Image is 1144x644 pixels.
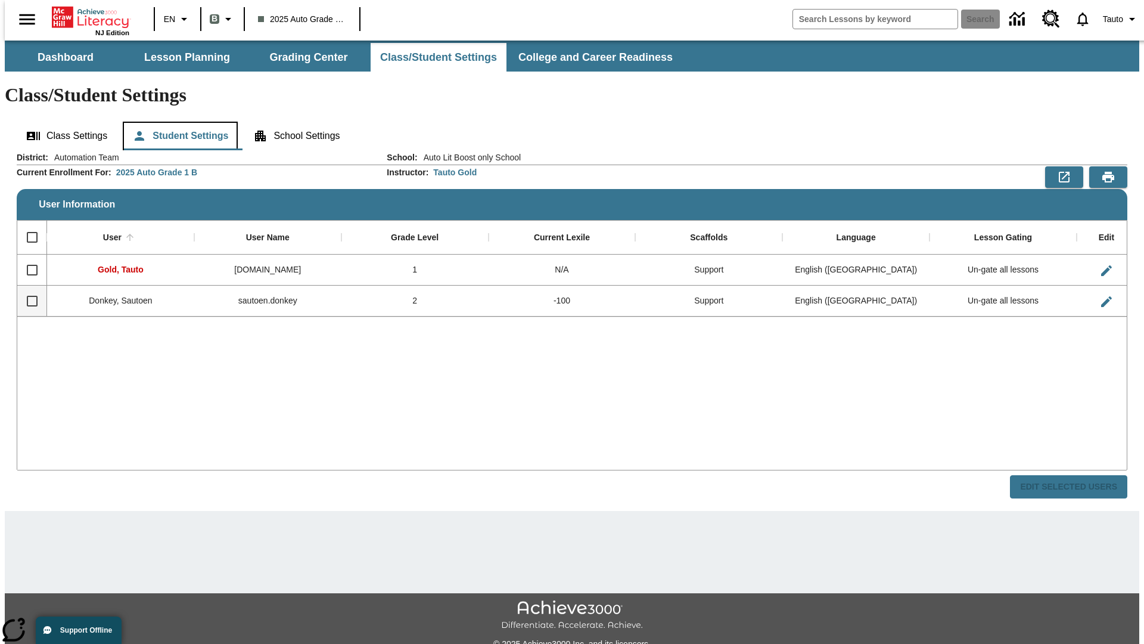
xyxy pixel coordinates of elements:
button: Lesson Planning [128,43,247,72]
button: College and Career Readiness [509,43,682,72]
span: NJ Edition [95,29,129,36]
h1: Class/Student Settings [5,84,1139,106]
div: Tauto Gold [433,166,477,178]
div: English (US) [782,286,929,317]
span: Support Offline [60,626,112,634]
button: Class/Student Settings [371,43,506,72]
div: 2025 Auto Grade 1 B [116,166,197,178]
button: Export to CSV [1045,166,1083,188]
button: Print Preview [1089,166,1127,188]
a: Resource Center, Will open in new tab [1035,3,1067,35]
button: Profile/Settings [1098,8,1144,30]
div: User Name [246,233,290,243]
span: EN [164,13,175,26]
div: sautoen.donkey [194,286,341,317]
span: Gold, Tauto [98,265,144,274]
button: Boost Class color is gray green. Change class color [205,8,240,30]
div: tauto.gold [194,255,341,286]
button: Open side menu [10,2,45,37]
div: Lesson Gating [974,233,1032,243]
input: search field [793,10,958,29]
div: -100 [489,286,636,317]
h2: School : [387,153,417,163]
div: User Information [17,151,1127,499]
div: Support [635,286,782,317]
a: Notifications [1067,4,1098,35]
button: Language: EN, Select a language [158,8,197,30]
span: User Information [39,199,115,210]
div: 1 [341,255,489,286]
img: Achieve3000 Differentiate Accelerate Achieve [501,600,643,631]
span: B [212,11,217,26]
div: Un-gate all lessons [929,286,1077,317]
div: 2 [341,286,489,317]
span: 2025 Auto Grade 1 B [258,13,346,26]
div: English (US) [782,255,929,286]
button: Student Settings [123,122,238,150]
div: Class/Student Settings [17,122,1127,150]
div: User [103,233,122,243]
div: SubNavbar [5,43,683,72]
div: Language [837,233,876,243]
div: SubNavbar [5,41,1139,72]
div: Un-gate all lessons [929,255,1077,286]
button: Grading Center [249,43,368,72]
a: Data Center [1002,3,1035,36]
button: Class Settings [17,122,117,150]
button: Edit User [1095,259,1118,283]
div: N/A [489,255,636,286]
div: Support [635,255,782,286]
div: Edit [1099,233,1114,243]
h2: Current Enrollment For : [17,168,111,178]
button: Support Offline [36,617,122,644]
button: School Settings [244,122,349,150]
div: Grade Level [391,233,439,243]
button: Dashboard [6,43,125,72]
span: Automation Team [48,151,119,163]
div: Home [52,4,129,36]
span: Donkey, Sautoen [89,296,152,305]
span: Tauto [1103,13,1123,26]
button: Edit User [1095,290,1118,314]
a: Home [52,5,129,29]
h2: District : [17,153,48,163]
div: Scaffolds [690,233,728,243]
div: Current Lexile [534,233,590,243]
h2: Instructor : [387,168,428,178]
span: Auto Lit Boost only School [418,151,521,163]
